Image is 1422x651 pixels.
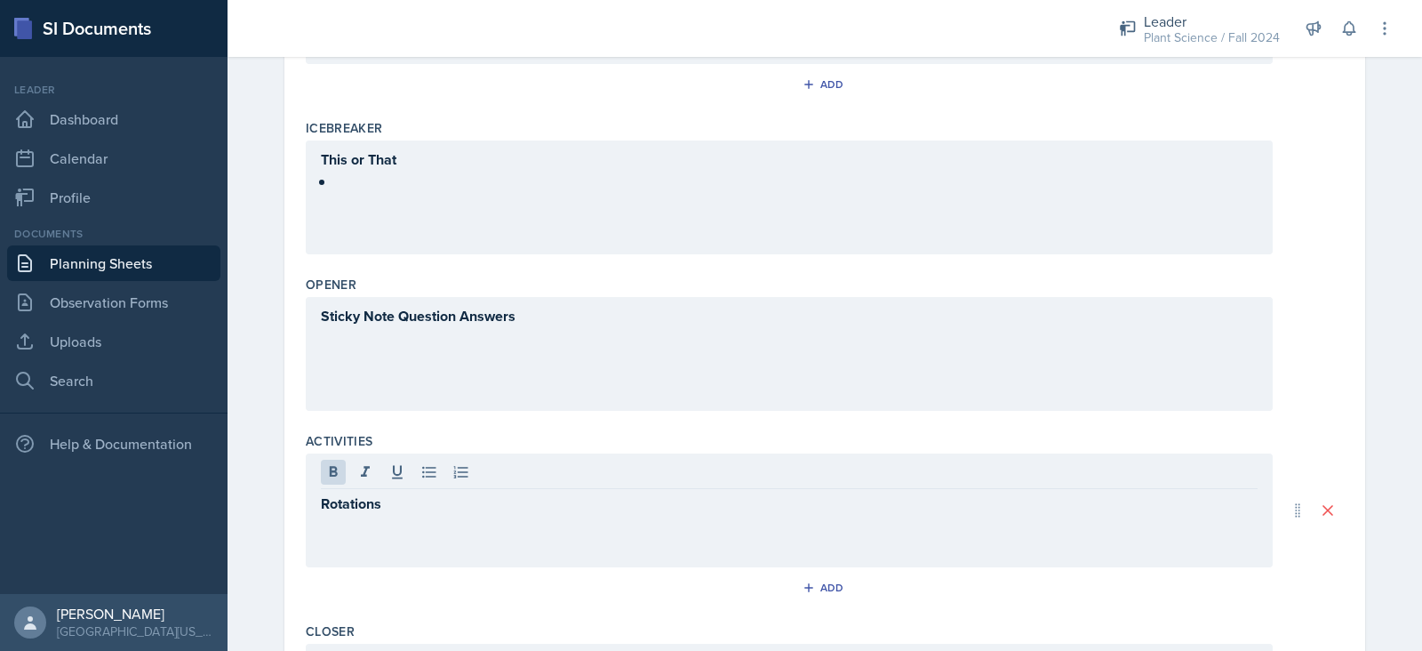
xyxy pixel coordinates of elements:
[7,426,220,462] div: Help & Documentation
[306,432,373,450] label: Activities
[7,82,220,98] div: Leader
[306,623,355,640] label: Closer
[7,141,220,176] a: Calendar
[1144,28,1280,47] div: Plant Science / Fall 2024
[7,363,220,398] a: Search
[57,623,213,640] div: [GEOGRAPHIC_DATA][US_STATE]
[796,71,854,98] button: Add
[321,306,515,326] strong: Sticky Note Question Answers
[7,101,220,137] a: Dashboard
[306,119,383,137] label: Icebreaker
[7,245,220,281] a: Planning Sheets
[806,77,844,92] div: Add
[7,180,220,215] a: Profile
[321,149,396,170] strong: This or That
[806,581,844,595] div: Add
[306,276,356,293] label: Opener
[7,285,220,320] a: Observation Forms
[1144,11,1280,32] div: Leader
[796,575,854,601] button: Add
[7,324,220,359] a: Uploads
[57,605,213,623] div: [PERSON_NAME]
[321,494,381,514] strong: Rotations
[7,226,220,242] div: Documents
